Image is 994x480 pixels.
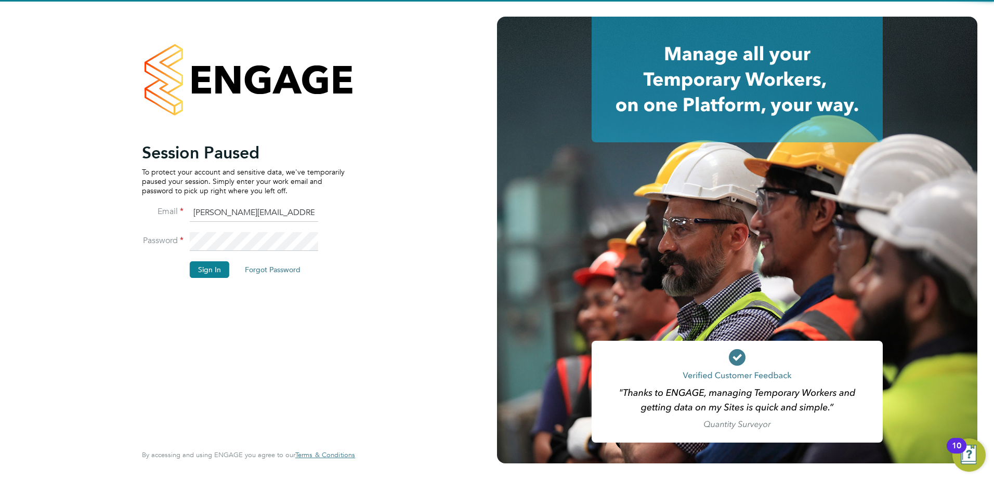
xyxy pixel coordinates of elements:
[952,438,986,472] button: Open Resource Center, 10 new notifications
[295,451,355,459] a: Terms & Conditions
[142,235,184,246] label: Password
[142,450,355,459] span: By accessing and using ENGAGE you agree to our
[142,206,184,217] label: Email
[142,142,345,163] h2: Session Paused
[190,204,318,222] input: Enter your work email...
[237,261,309,278] button: Forgot Password
[952,446,961,459] div: 10
[190,261,229,278] button: Sign In
[142,167,345,196] p: To protect your account and sensitive data, we've temporarily paused your session. Simply enter y...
